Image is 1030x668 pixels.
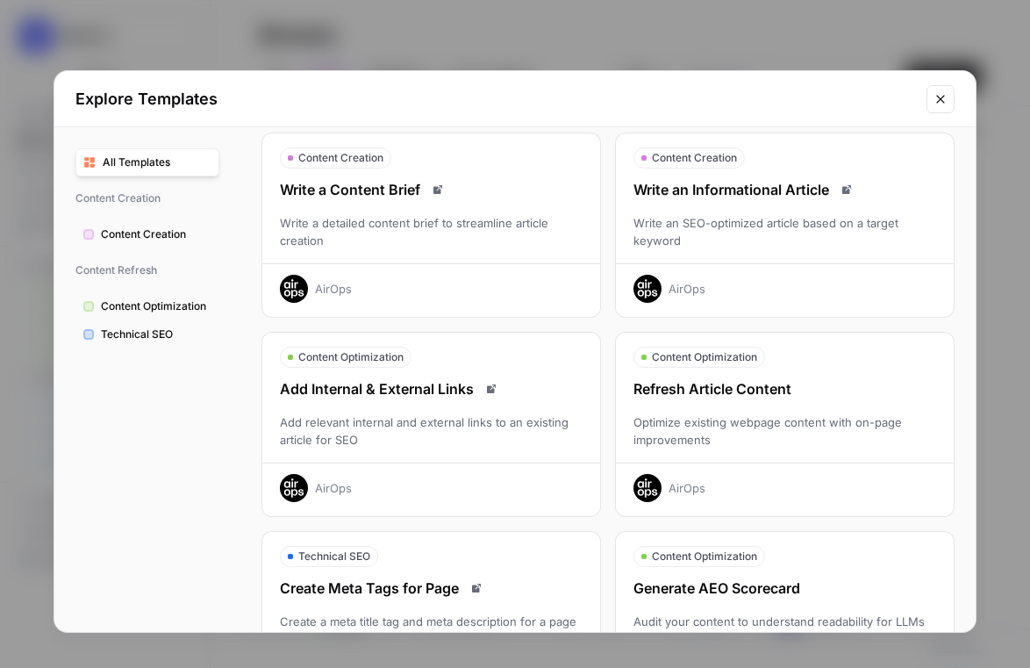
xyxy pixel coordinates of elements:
div: Add Internal & External Links [262,378,600,399]
a: Read docs [466,578,487,599]
div: Generate AEO Scorecard [616,578,954,599]
div: AirOps [315,280,352,298]
div: AirOps [315,479,352,497]
div: Write an SEO-optimized article based on a target keyword [616,214,954,249]
span: All Templates [103,154,211,170]
div: Write a Content Brief [262,179,600,200]
span: Content Refresh [75,255,219,285]
div: Write an Informational Article [616,179,954,200]
button: Content OptimizationRefresh Article ContentOptimize existing webpage content with on-page improve... [615,332,955,517]
button: Content CreationWrite an Informational ArticleRead docsWrite an SEO-optimized article based on a ... [615,133,955,318]
div: AirOps [669,280,705,298]
button: Technical SEO [75,320,219,348]
span: Technical SEO [298,549,370,564]
div: AirOps [669,479,705,497]
a: Read docs [427,179,448,200]
span: Technical SEO [101,327,211,342]
div: Add relevant internal and external links to an existing article for SEO [262,413,600,449]
div: Audit your content to understand readability for LLMs [616,613,954,630]
a: Read docs [481,378,502,399]
button: All Templates [75,148,219,176]
div: Optimize existing webpage content with on-page improvements [616,413,954,449]
button: Content Optimization [75,292,219,320]
span: Content Creation [298,150,383,166]
button: Close modal [926,85,955,113]
span: Content Optimization [652,549,757,564]
div: Refresh Article Content [616,378,954,399]
button: Content CreationWrite a Content BriefRead docsWrite a detailed content brief to streamline articl... [261,133,601,318]
span: Content Creation [101,226,211,242]
a: Read docs [836,179,857,200]
span: Content Optimization [101,298,211,314]
span: Content Creation [652,150,737,166]
span: Content Creation [75,183,219,213]
h2: Explore Templates [75,87,916,111]
div: Write a detailed content brief to streamline article creation [262,214,600,249]
button: Content Creation [75,220,219,248]
span: Content Optimization [652,349,757,365]
div: Create Meta Tags for Page [262,578,600,599]
div: Create a meta title tag and meta description for a page [262,613,600,630]
span: Content Optimization [298,349,404,365]
button: Content OptimizationAdd Internal & External LinksRead docsAdd relevant internal and external link... [261,332,601,517]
